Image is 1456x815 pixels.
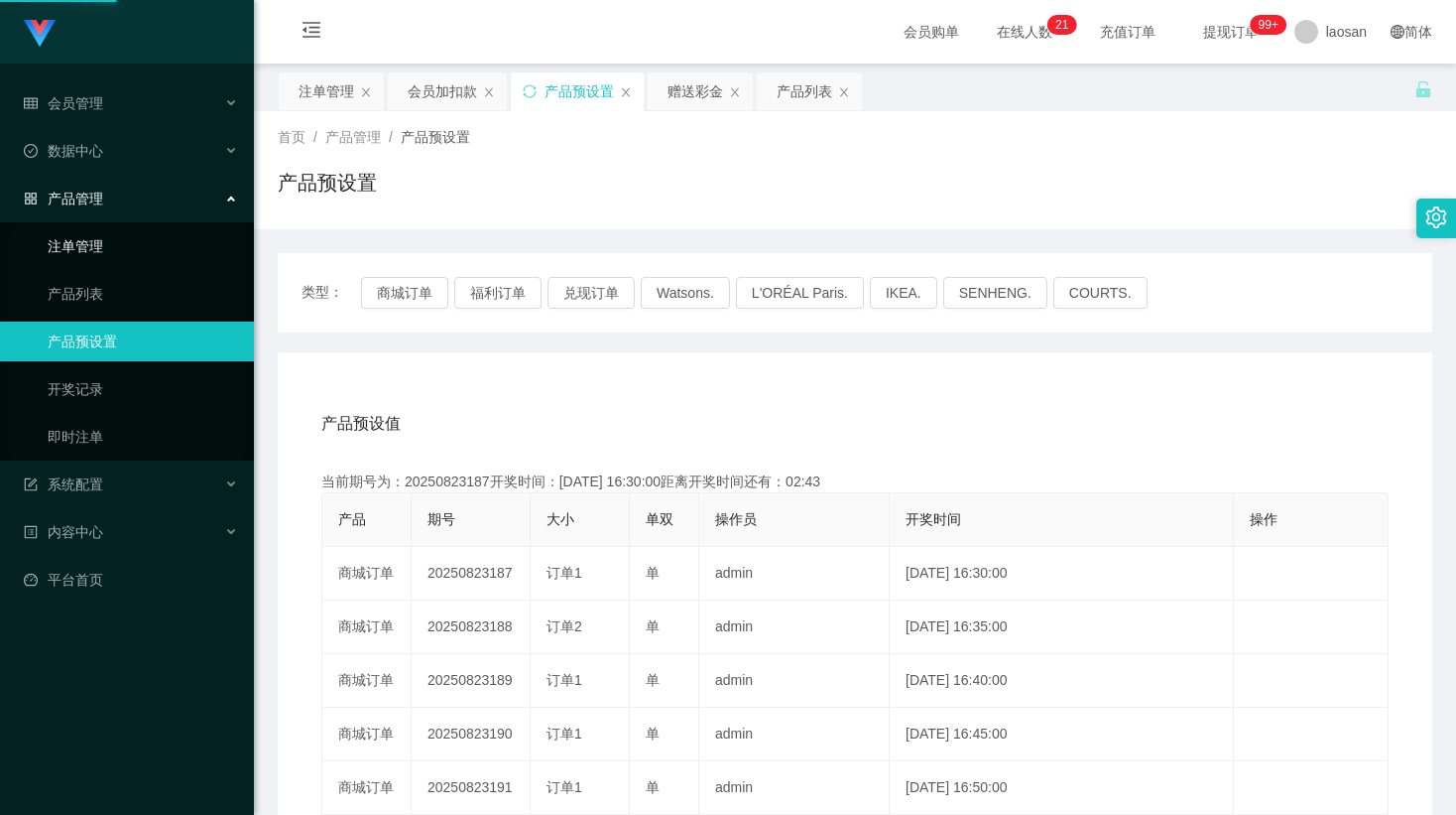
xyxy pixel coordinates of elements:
span: 会员管理 [24,95,103,111]
td: admin [699,708,890,761]
td: [DATE] 16:35:00 [890,601,1234,654]
span: 订单1 [546,565,582,581]
td: 商城订单 [322,654,412,708]
span: 产品预设置 [401,129,470,145]
td: admin [699,601,890,654]
button: COURTS. [1053,277,1148,309]
button: Watsons. [641,277,730,309]
i: 图标: form [24,477,38,491]
span: 单 [646,726,660,742]
i: 图标: unlock [1414,80,1432,98]
button: IKEA. [870,277,937,309]
td: admin [699,761,890,815]
span: / [313,129,317,145]
i: 图标: close [838,86,850,98]
td: [DATE] 16:50:00 [890,761,1234,815]
span: 大小 [546,511,574,527]
td: 商城订单 [322,761,412,815]
a: 产品预设置 [48,322,238,361]
p: 2 [1055,15,1062,35]
div: 产品列表 [777,72,832,110]
sup: 21 [1047,15,1076,35]
span: 单 [646,565,660,581]
i: 图标: setting [1425,206,1447,228]
div: 注单管理 [299,72,354,110]
i: 图标: global [1391,25,1404,39]
span: 产品管理 [24,191,103,206]
i: 图标: close [620,86,632,98]
td: 商城订单 [322,601,412,654]
sup: 935 [1251,15,1286,35]
button: 福利订单 [454,277,542,309]
a: 注单管理 [48,226,238,266]
span: 订单1 [546,726,582,742]
p: 1 [1062,15,1069,35]
td: 商城订单 [322,708,412,761]
span: 操作 [1250,511,1277,527]
span: 订单1 [546,672,582,688]
span: 操作员 [715,511,757,527]
i: 图标: sync [523,84,537,98]
td: 20250823190 [412,708,531,761]
i: 图标: close [360,86,372,98]
button: SENHENG. [943,277,1047,309]
span: 产品管理 [325,129,381,145]
span: 数据中心 [24,143,103,159]
span: 订单1 [546,779,582,795]
button: 兑现订单 [547,277,635,309]
span: 充值订单 [1090,25,1165,39]
td: admin [699,547,890,601]
span: 首页 [278,129,305,145]
span: 类型： [302,277,361,309]
td: 20250823188 [412,601,531,654]
span: 提现订单 [1193,25,1269,39]
i: 图标: close [483,86,495,98]
span: 开奖时间 [906,511,961,527]
td: 20250823191 [412,761,531,815]
div: 当前期号为：20250823187开奖时间：[DATE] 16:30:00距离开奖时间还有：02:43 [321,472,1389,492]
span: 产品预设值 [321,412,401,436]
button: L'ORÉAL Paris. [736,277,864,309]
div: 产品预设置 [545,72,614,110]
i: 图标: profile [24,525,38,539]
a: 产品列表 [48,274,238,314]
span: / [389,129,393,145]
div: 赠送彩金 [667,72,723,110]
td: admin [699,654,890,708]
span: 单 [646,618,660,634]
i: 图标: menu-fold [278,1,345,65]
a: 图标: dashboard平台首页 [24,560,238,600]
span: 期号 [427,511,455,527]
button: 商城订单 [361,277,448,309]
span: 订单2 [546,618,582,634]
span: 单 [646,779,660,795]
td: 20250823189 [412,654,531,708]
i: 图标: close [729,86,741,98]
a: 即时注单 [48,417,238,457]
h1: 产品预设置 [278,168,377,198]
img: logo.9652507e.png [24,20,56,48]
td: [DATE] 16:40:00 [890,654,1234,708]
i: 图标: check-circle-o [24,144,38,158]
div: 会员加扣款 [408,72,477,110]
a: 开奖记录 [48,369,238,409]
span: 产品 [338,511,366,527]
td: 商城订单 [322,547,412,601]
td: 20250823187 [412,547,531,601]
td: [DATE] 16:30:00 [890,547,1234,601]
span: 单 [646,672,660,688]
span: 系统配置 [24,476,103,492]
i: 图标: table [24,96,38,110]
span: 在线人数 [987,25,1062,39]
span: 单双 [646,511,673,527]
span: 内容中心 [24,524,103,540]
td: [DATE] 16:45:00 [890,708,1234,761]
i: 图标: appstore-o [24,192,38,205]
